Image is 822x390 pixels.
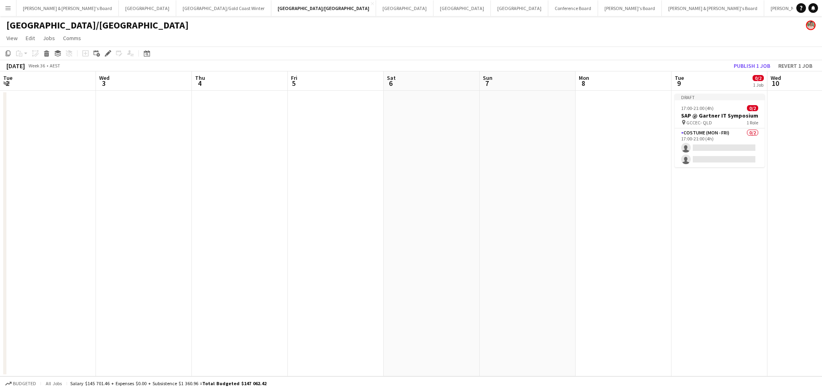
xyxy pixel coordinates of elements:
[433,0,491,16] button: [GEOGRAPHIC_DATA]
[548,0,598,16] button: Conference Board
[202,380,267,386] span: Total Budgeted $147 062.42
[271,0,376,16] button: [GEOGRAPHIC_DATA]/[GEOGRAPHIC_DATA]
[13,381,36,386] span: Budgeted
[598,0,662,16] button: [PERSON_NAME]'s Board
[16,0,119,16] button: [PERSON_NAME] & [PERSON_NAME]'s Board
[176,0,271,16] button: [GEOGRAPHIC_DATA]/Gold Coast Winter
[662,0,764,16] button: [PERSON_NAME] & [PERSON_NAME]'s Board
[491,0,548,16] button: [GEOGRAPHIC_DATA]
[44,380,63,386] span: All jobs
[119,0,176,16] button: [GEOGRAPHIC_DATA]
[4,379,37,388] button: Budgeted
[806,20,816,30] app-user-avatar: Arrence Torres
[376,0,433,16] button: [GEOGRAPHIC_DATA]
[70,380,267,386] div: Salary $145 701.46 + Expenses $0.00 + Subsistence $1 360.96 =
